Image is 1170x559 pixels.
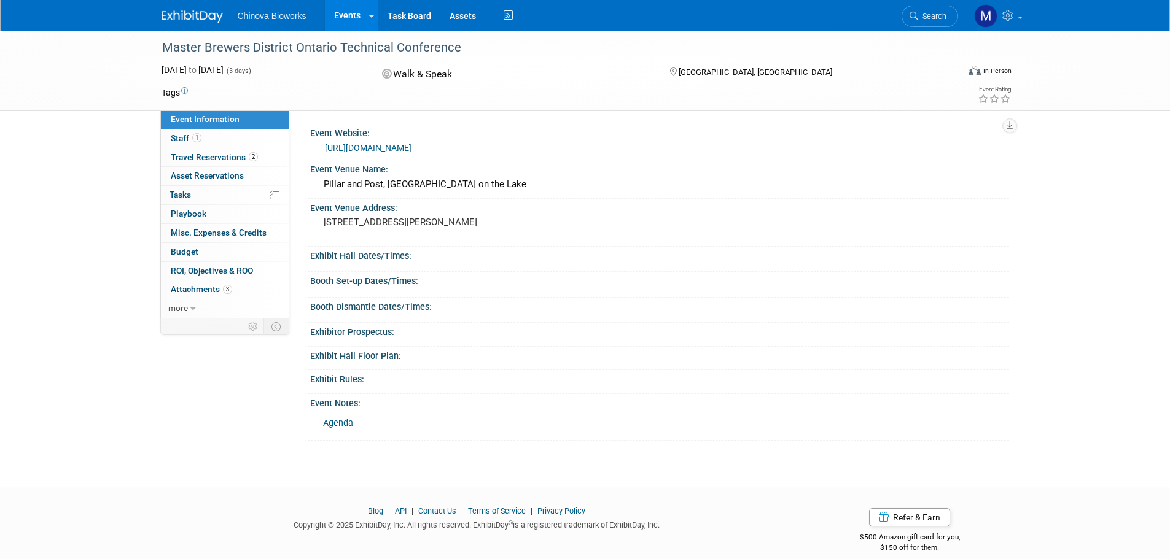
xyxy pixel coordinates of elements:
span: more [168,303,188,313]
span: | [385,506,393,515]
span: Travel Reservations [171,152,258,162]
span: Misc. Expenses & Credits [171,228,267,237]
a: ROI, Objectives & ROO [161,262,289,280]
a: Blog [368,506,383,515]
img: Marcus Brown [974,4,997,28]
a: Playbook [161,205,289,223]
div: Exhibit Rules: [310,370,1009,385]
span: 3 [223,285,232,294]
a: Event Information [161,110,289,129]
img: Format-Inperson.png [969,66,981,75]
div: Booth Set-up Dates/Times: [310,272,1009,287]
span: | [528,506,536,515]
span: Budget [171,247,198,256]
a: Tasks [161,186,289,204]
div: Exhibitor Prospectus: [310,323,1009,338]
span: Search [918,12,946,21]
div: Event Notes: [310,394,1009,409]
span: (3 days) [225,67,251,75]
a: Contact Us [418,506,456,515]
span: Attachments [171,284,232,294]
a: Misc. Expenses & Credits [161,224,289,242]
span: Event Information [171,114,240,124]
a: Agenda [323,418,353,428]
a: API [395,506,407,515]
div: Pillar and Post, [GEOGRAPHIC_DATA] on the Lake [319,175,1000,194]
a: Staff1 [161,129,289,148]
div: Walk & Speak [378,64,650,85]
span: Chinova Bioworks [238,11,306,21]
a: Attachments3 [161,280,289,299]
span: | [458,506,466,515]
span: Playbook [171,209,206,218]
div: Event Rating [978,87,1011,93]
a: Terms of Service [468,506,526,515]
pre: [STREET_ADDRESS][PERSON_NAME] [324,217,588,228]
div: Booth Dismantle Dates/Times: [310,298,1009,313]
a: Asset Reservations [161,167,289,185]
span: to [187,65,198,75]
div: Event Website: [310,124,1009,139]
a: Search [902,6,958,27]
a: Travel Reservations2 [161,148,289,167]
div: Exhibit Hall Floor Plan: [310,347,1009,362]
span: ROI, Objectives & ROO [171,266,253,276]
a: Refer & Earn [869,508,950,526]
span: 1 [192,133,201,142]
div: $500 Amazon gift card for you, [811,524,1009,552]
td: Toggle Event Tabs [263,318,289,334]
a: Budget [161,243,289,261]
td: Tags [162,87,188,99]
span: [GEOGRAPHIC_DATA], [GEOGRAPHIC_DATA] [679,67,832,77]
span: Asset Reservations [171,171,244,180]
span: | [408,506,416,515]
div: Copyright © 2025 ExhibitDay, Inc. All rights reserved. ExhibitDay is a registered trademark of Ex... [162,517,793,531]
div: In-Person [983,66,1012,75]
a: Privacy Policy [537,506,585,515]
span: Staff [171,133,201,143]
div: Master Brewers District Ontario Technical Conference [158,37,940,59]
div: Event Format [886,64,1012,82]
sup: ® [509,520,513,526]
div: Event Venue Address: [310,199,1009,214]
span: [DATE] [DATE] [162,65,224,75]
div: $150 off for them. [811,542,1009,553]
div: Exhibit Hall Dates/Times: [310,247,1009,262]
div: Event Venue Name: [310,160,1009,175]
a: [URL][DOMAIN_NAME] [325,143,411,153]
span: Tasks [170,190,191,199]
span: 2 [249,152,258,161]
a: more [161,299,289,318]
img: ExhibitDay [162,10,223,23]
td: Personalize Event Tab Strip [243,318,264,334]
